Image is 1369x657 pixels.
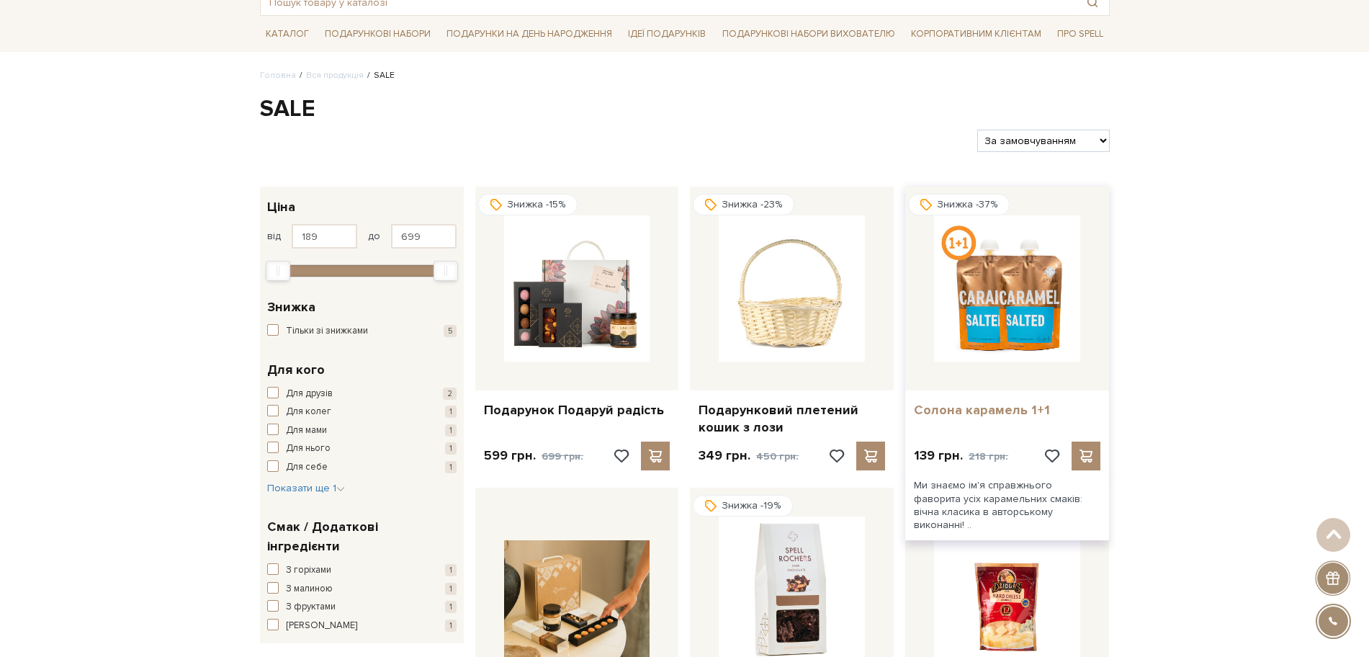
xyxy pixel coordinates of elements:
[368,230,380,243] span: до
[908,194,1010,215] div: Знижка -37%
[445,461,457,473] span: 1
[914,447,1008,465] p: 139 грн.
[286,424,327,438] span: Для мами
[443,388,457,400] span: 2
[267,405,457,419] button: Для колег 1
[267,619,457,633] button: [PERSON_NAME] 1
[267,424,457,438] button: Для мами 1
[260,70,296,81] a: Головна
[267,563,457,578] button: З горіхами 1
[267,298,315,317] span: Знижка
[306,70,364,81] a: Вся продукція
[267,360,325,380] span: Для кого
[267,517,453,556] span: Смак / Додаткові інгредієнти
[478,194,578,215] div: Знижка -15%
[260,23,315,45] a: Каталог
[267,324,457,339] button: Тільки зі знижками 5
[969,450,1008,462] span: 218 грн.
[717,22,901,46] a: Подарункові набори вихователю
[484,402,670,419] a: Подарунок Подаруй радість
[445,583,457,595] span: 1
[267,600,457,614] button: З фруктами 1
[445,424,457,437] span: 1
[1051,23,1109,45] a: Про Spell
[445,601,457,613] span: 1
[441,23,618,45] a: Подарунки на День народження
[445,564,457,576] span: 1
[286,405,331,419] span: Для колег
[934,215,1080,362] img: Солона карамель 1+1
[445,620,457,632] span: 1
[286,600,336,614] span: З фруктами
[445,442,457,455] span: 1
[699,447,799,465] p: 349 грн.
[286,619,357,633] span: [PERSON_NAME]
[391,224,457,249] input: Ціна
[445,406,457,418] span: 1
[699,402,885,436] a: Подарунковий плетений кошик з лози
[444,325,457,337] span: 5
[267,481,345,496] button: Показати ще 1
[364,69,395,82] li: SALE
[266,261,290,281] div: Min
[914,402,1100,419] a: Солона карамель 1+1
[484,447,583,465] p: 599 грн.
[622,23,712,45] a: Ідеї подарунків
[286,442,331,456] span: Для нього
[267,197,295,217] span: Ціна
[267,230,281,243] span: від
[905,22,1047,46] a: Корпоративним клієнтам
[286,460,328,475] span: Для себе
[292,224,357,249] input: Ціна
[434,261,458,281] div: Max
[267,442,457,456] button: Для нього 1
[267,460,457,475] button: Для себе 1
[267,582,457,596] button: З малиною 1
[719,215,865,362] img: Подарунковий плетений кошик з лози
[286,324,368,339] span: Тільки зі знижками
[267,482,345,494] span: Показати ще 1
[542,450,583,462] span: 699 грн.
[905,470,1109,540] div: Ми знаємо ім'я справжнього фаворита усіх карамельних смаків: вічна класика в авторському виконанн...
[756,450,799,462] span: 450 грн.
[267,387,457,401] button: Для друзів 2
[693,194,794,215] div: Знижка -23%
[286,387,333,401] span: Для друзів
[286,563,331,578] span: З горіхами
[286,582,333,596] span: З малиною
[260,94,1110,125] h1: SALE
[693,495,793,517] div: Знижка -19%
[319,23,436,45] a: Подарункові набори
